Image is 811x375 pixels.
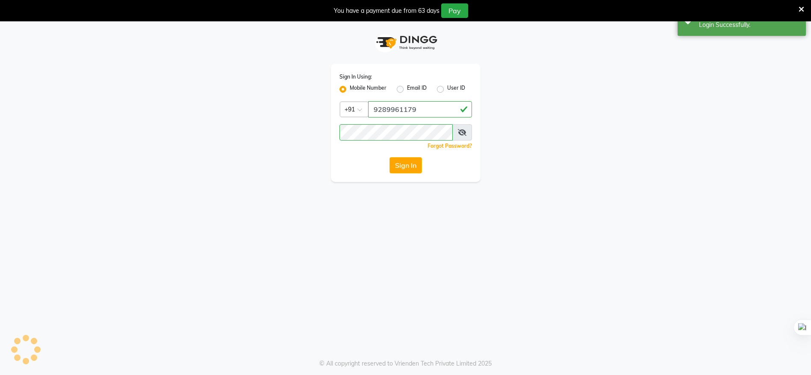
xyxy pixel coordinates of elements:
input: Username [368,101,472,117]
button: Pay [441,3,468,18]
label: User ID [447,84,465,94]
button: Sign In [389,157,422,173]
a: Forgot Password? [428,143,472,149]
label: Sign In Using: [339,73,372,81]
label: Mobile Number [350,84,386,94]
label: Email ID [407,84,427,94]
input: Username [339,124,453,141]
img: logo1.svg [372,30,440,55]
div: You have a payment due from 63 days [334,6,439,15]
div: Login Successfully. [699,21,799,29]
